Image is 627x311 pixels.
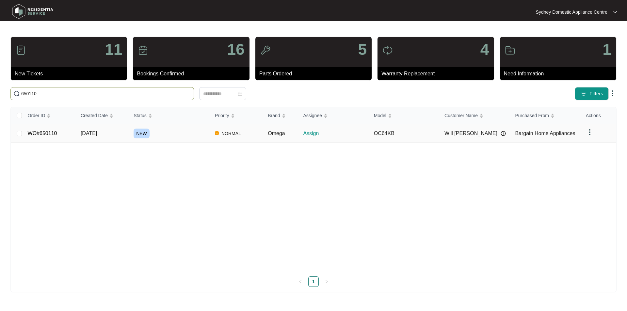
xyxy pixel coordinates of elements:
[105,42,122,57] p: 11
[321,276,332,287] li: Next Page
[16,45,26,55] img: icon
[303,130,368,137] p: Assign
[215,112,229,119] span: Priority
[137,70,249,78] p: Bookings Confirmed
[480,42,489,57] p: 4
[13,90,20,97] img: search-icon
[581,107,616,124] th: Actions
[75,107,128,124] th: Created Date
[586,128,594,136] img: dropdown arrow
[504,70,616,78] p: Need Information
[369,107,439,124] th: Model
[28,131,57,136] a: WO#650110
[580,90,587,97] img: filter icon
[515,131,575,136] span: Bargain Home Appliances
[138,45,148,55] img: icon
[259,70,372,78] p: Parts Ordered
[268,131,285,136] span: Omega
[444,130,497,137] span: Will [PERSON_NAME]
[134,112,147,119] span: Status
[501,131,506,136] img: Info icon
[219,130,244,137] span: NORMAL
[28,112,45,119] span: Order ID
[298,280,302,284] span: left
[589,90,603,97] span: Filters
[536,9,607,15] p: Sydney Domestic Appliance Centre
[263,107,298,124] th: Brand
[609,89,617,97] img: dropdown arrow
[268,112,280,119] span: Brand
[374,112,386,119] span: Model
[21,90,191,97] input: Search by Order Id, Assignee Name, Customer Name, Brand and Model
[309,277,318,287] a: 1
[613,10,617,14] img: dropdown arrow
[444,112,478,119] span: Customer Name
[439,107,510,124] th: Customer Name
[215,131,219,135] img: Vercel Logo
[369,124,439,143] td: OC64KB
[505,45,515,55] img: icon
[303,112,322,119] span: Assignee
[210,107,263,124] th: Priority
[260,45,271,55] img: icon
[295,276,306,287] li: Previous Page
[321,276,332,287] button: right
[381,70,494,78] p: Warranty Replacement
[81,131,97,136] span: [DATE]
[298,107,368,124] th: Assignee
[575,87,609,100] button: filter iconFilters
[382,45,393,55] img: icon
[23,107,75,124] th: Order ID
[325,280,329,284] span: right
[15,70,127,78] p: New Tickets
[603,42,611,57] p: 1
[358,42,367,57] p: 5
[510,107,580,124] th: Purchased From
[10,2,56,21] img: residentia service logo
[295,276,306,287] button: left
[227,42,244,57] p: 16
[515,112,549,119] span: Purchased From
[81,112,108,119] span: Created Date
[308,276,319,287] li: 1
[134,129,150,138] span: NEW
[128,107,210,124] th: Status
